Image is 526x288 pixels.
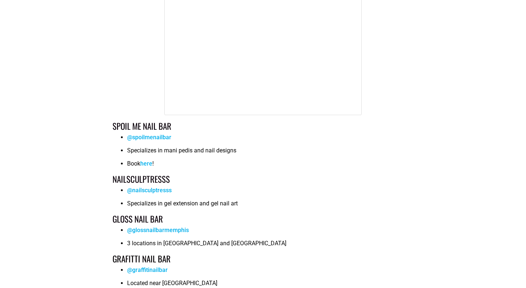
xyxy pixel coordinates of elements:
a: here [140,160,152,167]
h4: Gloss nail bar [113,215,413,223]
a: @glossnailbarmemphis [127,227,189,234]
li: Book ! [127,159,413,173]
li: 3 locations in [GEOGRAPHIC_DATA] and [GEOGRAPHIC_DATA] [127,239,413,252]
a: @nailsculptresss [127,187,172,194]
h4: NailSculptresss [113,175,413,183]
a: @spoilmenailbar [127,134,171,141]
h4: Spoil Me Nail Bar [113,122,413,130]
li: Specializes in gel extension and gel nail art [127,199,413,212]
h4: Grafitti nail bar [113,255,413,263]
a: @graffitinailbar [127,266,168,273]
li: Specializes in mani pedis and nail designs [127,146,413,159]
